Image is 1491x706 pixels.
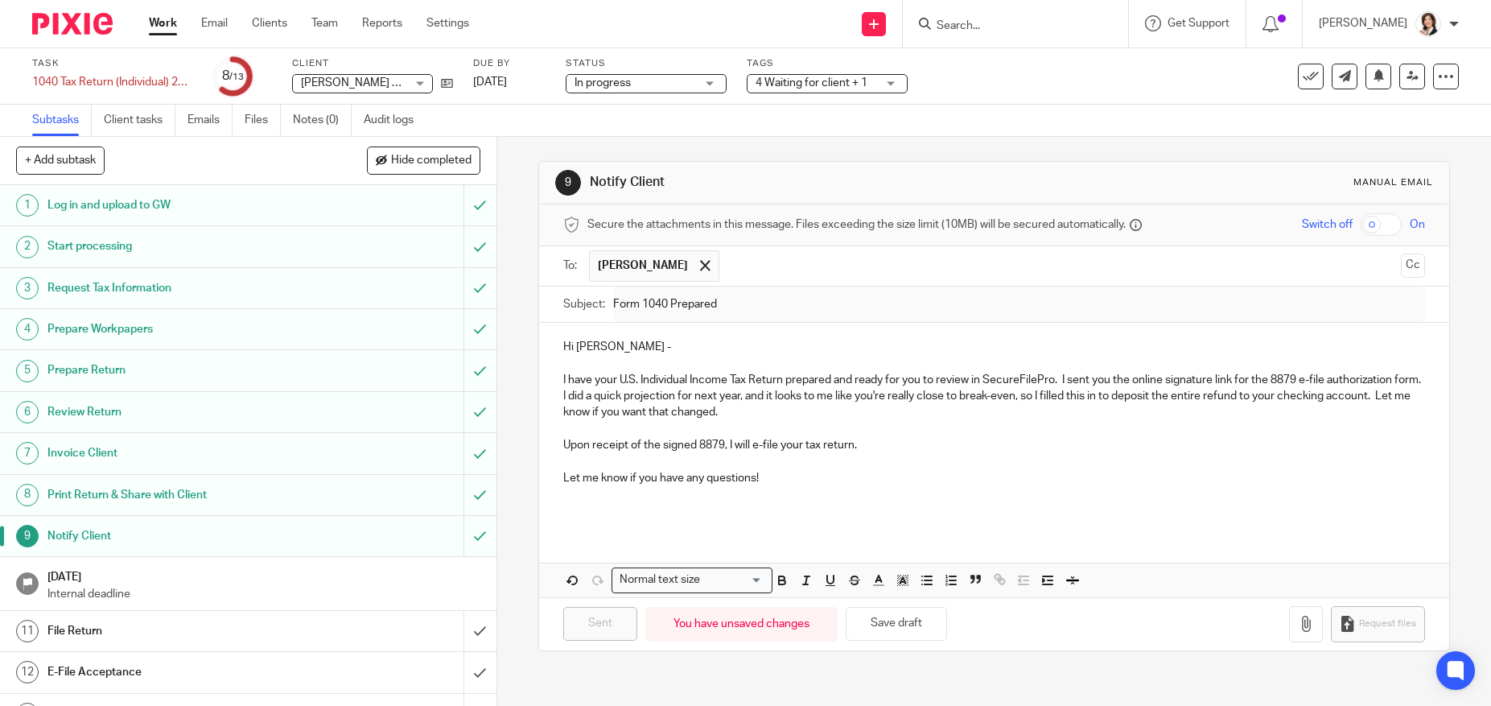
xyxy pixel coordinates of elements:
[473,57,546,70] label: Due by
[16,147,105,174] button: + Add subtask
[426,15,469,31] a: Settings
[563,296,605,312] label: Subject:
[563,437,1424,453] p: Upon receipt of the signed 8879, I will e-file your tax return.
[1415,11,1441,37] img: BW%20Website%203%20-%20square.jpg
[16,442,39,464] div: 7
[16,318,39,341] div: 4
[47,234,314,258] h1: Start processing
[756,77,867,89] span: 4 Waiting for client + 1
[301,77,490,89] span: [PERSON_NAME] & [PERSON_NAME]
[747,57,908,70] label: Tags
[16,620,39,642] div: 11
[187,105,233,136] a: Emails
[47,317,314,341] h1: Prepare Workpapers
[616,572,703,588] span: Normal text size
[1319,15,1407,31] p: [PERSON_NAME]
[473,76,507,88] span: [DATE]
[252,15,287,31] a: Clients
[292,57,453,70] label: Client
[245,105,281,136] a: Files
[362,15,402,31] a: Reports
[1331,606,1424,642] button: Request files
[32,13,113,35] img: Pixie
[563,258,581,274] label: To:
[575,77,631,89] span: In progress
[201,15,228,31] a: Email
[705,572,763,588] input: Search for option
[149,15,177,31] a: Work
[612,568,772,592] div: Search for option
[47,619,314,643] h1: File Return
[364,105,426,136] a: Audit logs
[32,74,193,90] div: 1040 Tax Return (Individual) 2024
[598,258,688,274] span: [PERSON_NAME]
[47,441,314,465] h1: Invoice Client
[563,339,1424,355] p: Hi [PERSON_NAME] -
[47,524,314,548] h1: Notify Client
[16,661,39,683] div: 12
[16,360,39,382] div: 5
[16,401,39,423] div: 6
[563,470,1424,486] p: Let me know if you have any questions!
[846,607,947,642] button: Save draft
[1401,254,1425,278] button: Cc
[47,483,314,507] h1: Print Return & Share with Client
[32,57,193,70] label: Task
[391,155,472,167] span: Hide completed
[47,660,314,684] h1: E-File Acceptance
[104,105,175,136] a: Client tasks
[47,358,314,382] h1: Prepare Return
[1353,176,1433,189] div: Manual email
[16,194,39,217] div: 1
[32,105,92,136] a: Subtasks
[47,565,480,585] h1: [DATE]
[16,277,39,299] div: 3
[590,174,1028,191] h1: Notify Client
[645,607,838,642] div: You have unsaved changes
[47,586,480,602] p: Internal deadline
[222,67,244,85] div: 8
[47,276,314,300] h1: Request Tax Information
[16,525,39,547] div: 9
[1168,18,1229,29] span: Get Support
[1359,617,1416,630] span: Request files
[311,15,338,31] a: Team
[367,147,480,174] button: Hide completed
[1302,217,1353,233] span: Switch off
[563,372,1424,421] p: I have your U.S. Individual Income Tax Return prepared and ready for you to review in SecureFileP...
[1410,217,1425,233] span: On
[587,217,1126,233] span: Secure the attachments in this message. Files exceeding the size limit (10MB) will be secured aut...
[935,19,1080,34] input: Search
[16,236,39,258] div: 2
[566,57,727,70] label: Status
[47,193,314,217] h1: Log in and upload to GW
[563,607,637,642] input: Sent
[229,72,244,81] small: /13
[16,484,39,506] div: 8
[47,400,314,424] h1: Review Return
[555,170,581,196] div: 9
[293,105,352,136] a: Notes (0)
